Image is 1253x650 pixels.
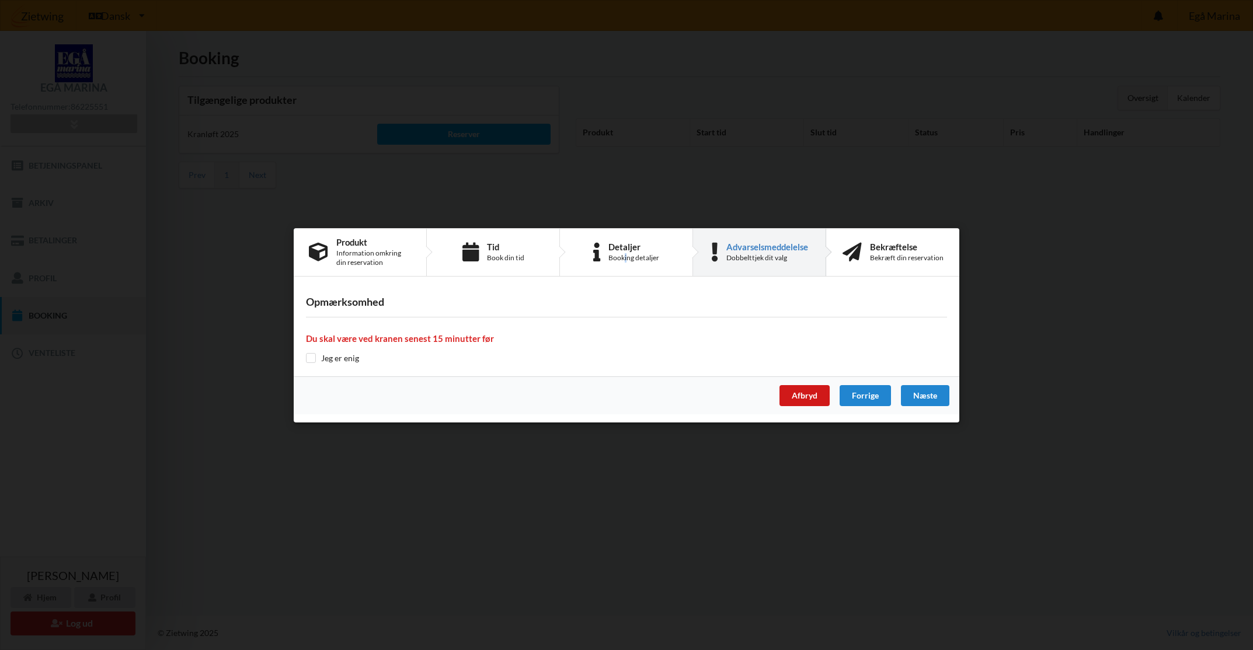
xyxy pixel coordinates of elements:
div: Dobbelttjek dit valg [726,253,808,262]
div: Produkt [336,237,411,246]
div: Afbryd [779,385,830,406]
label: Jeg er enig [306,353,359,363]
div: Bekræftelse [870,242,944,251]
h3: Opmærksomhed [306,295,947,309]
div: Tid [487,242,524,251]
div: Næste [901,385,949,406]
div: Forrige [840,385,891,406]
div: Bekræft din reservation [870,253,944,262]
div: Booking detaljer [608,253,659,262]
div: Information omkring din reservation [336,248,411,267]
div: Advarselsmeddelelse [726,242,808,251]
h4: Du skal være ved kranen senest 15 minutter før [306,333,947,344]
div: Book din tid [487,253,524,262]
div: Detaljer [608,242,659,251]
